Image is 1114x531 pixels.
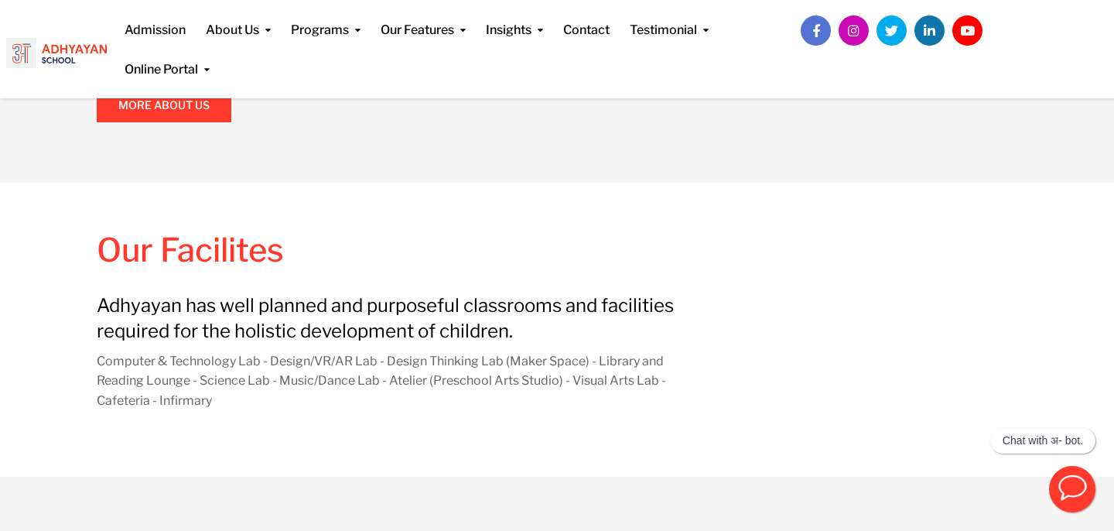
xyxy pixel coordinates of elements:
[97,293,702,344] p: Adhyayan has well planned and purposeful classrooms and facilities required for the holistic deve...
[97,87,231,122] a: More About Us
[1003,434,1083,447] p: Chat with अ- bot.
[97,351,702,411] p: Computer & Technology Lab - Design/VR/AR Lab - Design Thinking Lab (Maker Space) - Library and Re...
[97,231,545,279] h2: Our Facilites
[125,39,210,79] a: Online Portal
